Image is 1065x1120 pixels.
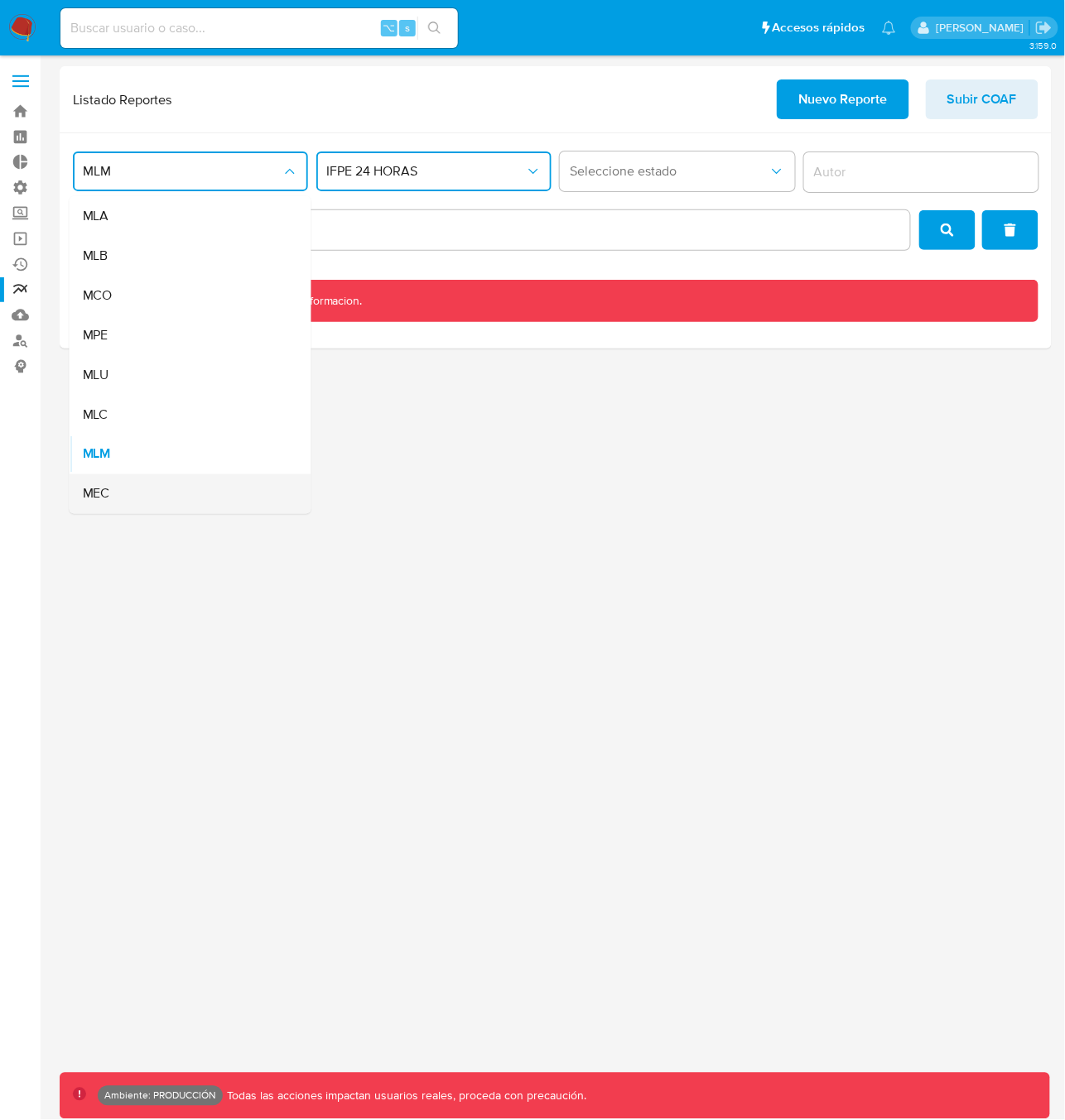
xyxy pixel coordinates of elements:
p: Ambiente: PRODUCCIÓN [104,1093,216,1099]
input: Buscar usuario o caso... [60,17,458,39]
a: Notificaciones [882,21,896,35]
p: Todas las acciones impactan usuarios reales, proceda con precaución. [223,1089,587,1104]
span: s [405,20,410,36]
p: yamil.zavala@mercadolibre.com [936,20,1029,36]
a: Salir [1035,19,1053,36]
span: Accesos rápidos [773,19,865,36]
span: ⌥ [383,20,395,36]
button: search-icon [417,17,451,40]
